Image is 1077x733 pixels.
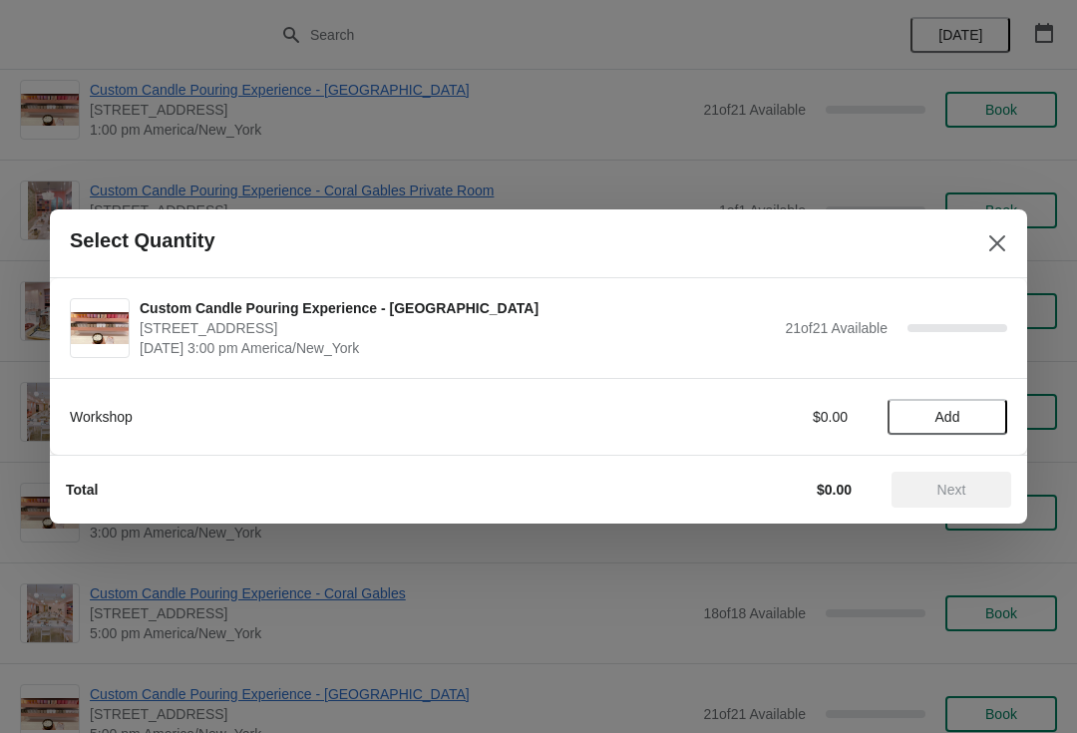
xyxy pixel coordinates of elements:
[979,225,1015,261] button: Close
[935,409,960,425] span: Add
[140,318,775,338] span: [STREET_ADDRESS]
[70,229,215,252] h2: Select Quantity
[888,399,1007,435] button: Add
[70,407,623,427] div: Workshop
[785,320,888,336] span: 21 of 21 Available
[817,482,852,498] strong: $0.00
[66,482,98,498] strong: Total
[71,312,129,345] img: Custom Candle Pouring Experience - Fort Lauderdale | 914 East Las Olas Boulevard, Fort Lauderdale...
[663,407,848,427] div: $0.00
[140,338,775,358] span: [DATE] 3:00 pm America/New_York
[140,298,775,318] span: Custom Candle Pouring Experience - [GEOGRAPHIC_DATA]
